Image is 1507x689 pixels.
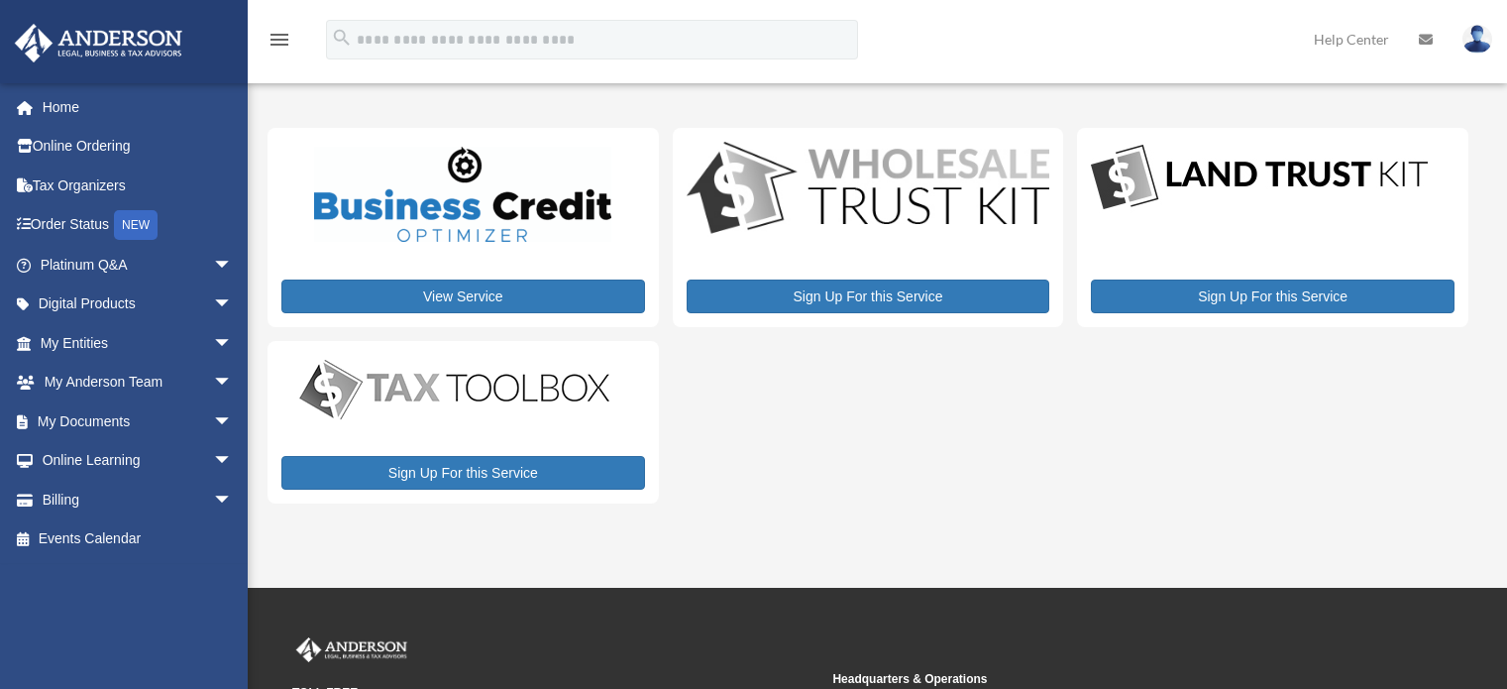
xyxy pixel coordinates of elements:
span: arrow_drop_down [213,480,253,520]
div: NEW [114,210,158,240]
a: Home [14,87,263,127]
img: Anderson Advisors Platinum Portal [292,637,411,663]
img: Anderson Advisors Platinum Portal [9,24,188,62]
span: arrow_drop_down [213,441,253,482]
span: arrow_drop_down [213,323,253,364]
a: Sign Up For this Service [1091,280,1454,313]
a: Digital Productsarrow_drop_down [14,285,253,324]
a: Sign Up For this Service [281,456,645,490]
a: Platinum Q&Aarrow_drop_down [14,245,263,285]
a: My Anderson Teamarrow_drop_down [14,363,263,402]
a: Order StatusNEW [14,205,263,246]
a: Sign Up For this Service [687,280,1050,313]
img: User Pic [1462,25,1492,54]
a: Tax Organizers [14,166,263,205]
a: My Entitiesarrow_drop_down [14,323,263,363]
a: View Service [281,280,645,313]
i: menu [268,28,291,52]
span: arrow_drop_down [213,245,253,286]
a: My Documentsarrow_drop_down [14,402,263,441]
a: Billingarrow_drop_down [14,480,263,519]
img: LandTrust_lgo-1.jpg [1091,142,1428,214]
i: search [331,27,353,49]
a: Online Learningarrow_drop_down [14,441,263,481]
span: arrow_drop_down [213,285,253,325]
a: Events Calendar [14,519,263,559]
a: Online Ordering [14,127,263,167]
img: taxtoolbox_new-1.webp [281,355,628,424]
span: arrow_drop_down [213,402,253,442]
span: arrow_drop_down [213,363,253,403]
img: WS-Trust-Kit-lgo-1.jpg [687,142,1050,238]
a: menu [268,35,291,52]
